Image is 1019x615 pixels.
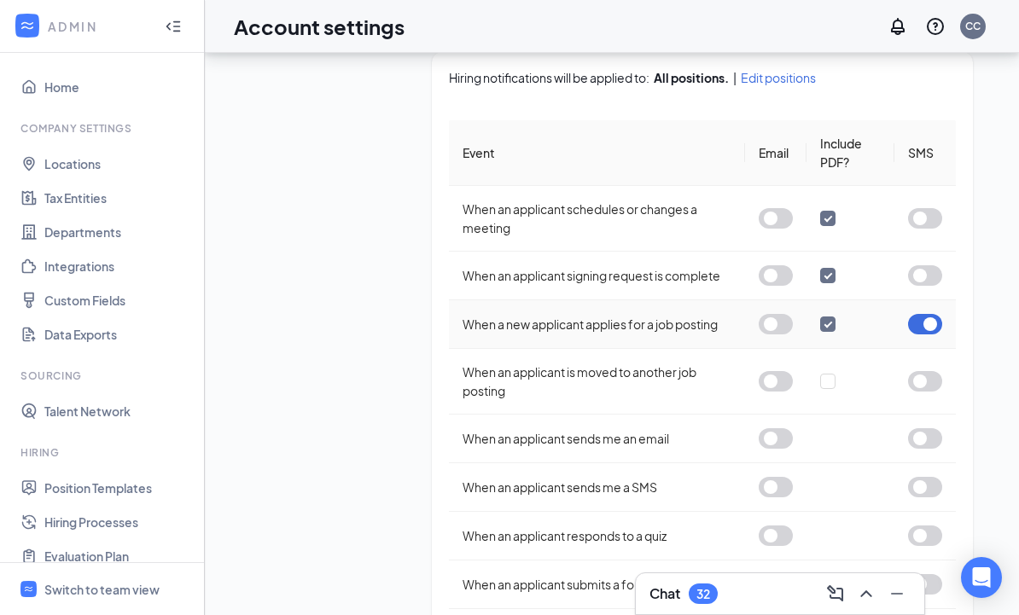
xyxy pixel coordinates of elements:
[887,583,907,604] svg: Minimize
[44,147,190,181] a: Locations
[883,580,911,607] button: Minimize
[856,583,876,604] svg: ChevronUp
[20,368,187,383] div: Sourcing
[654,69,729,86] div: All positions.
[696,587,710,601] div: 32
[20,121,187,136] div: Company Settings
[449,463,745,512] td: When an applicant sends me a SMS
[48,18,149,35] div: ADMIN
[20,445,187,460] div: Hiring
[965,19,981,33] div: CC
[825,583,846,604] svg: ComposeMessage
[44,249,190,283] a: Integrations
[44,181,190,215] a: Tax Entities
[449,252,745,300] td: When an applicant signing request is complete
[44,283,190,317] a: Custom Fields
[806,120,894,186] th: Include PDF?
[741,69,816,86] span: Edit positions
[449,300,745,349] td: When a new applicant applies for a job posting
[44,471,190,505] a: Position Templates
[23,583,34,595] svg: WorkstreamLogo
[449,69,649,86] span: Hiring notifications will be applied to:
[44,581,160,598] div: Switch to team view
[44,394,190,428] a: Talent Network
[853,580,880,607] button: ChevronUp
[165,18,182,35] svg: Collapse
[449,120,745,186] th: Event
[894,120,956,186] th: SMS
[822,580,849,607] button: ComposeMessage
[19,17,36,34] svg: WorkstreamLogo
[649,584,680,603] h3: Chat
[234,12,405,41] h1: Account settings
[449,415,745,463] td: When an applicant sends me an email
[449,560,745,609] td: When an applicant submits a form
[44,505,190,539] a: Hiring Processes
[44,215,190,249] a: Departments
[925,16,946,37] svg: QuestionInfo
[733,69,737,86] span: |
[44,317,190,351] a: Data Exports
[44,70,190,104] a: Home
[961,557,1002,598] div: Open Intercom Messenger
[449,186,745,252] td: When an applicant schedules or changes a meeting
[449,349,745,415] td: When an applicant is moved to another job posting
[888,16,908,37] svg: Notifications
[44,539,190,573] a: Evaluation Plan
[449,512,745,560] td: When an applicant responds to a quiz
[745,120,806,186] th: Email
